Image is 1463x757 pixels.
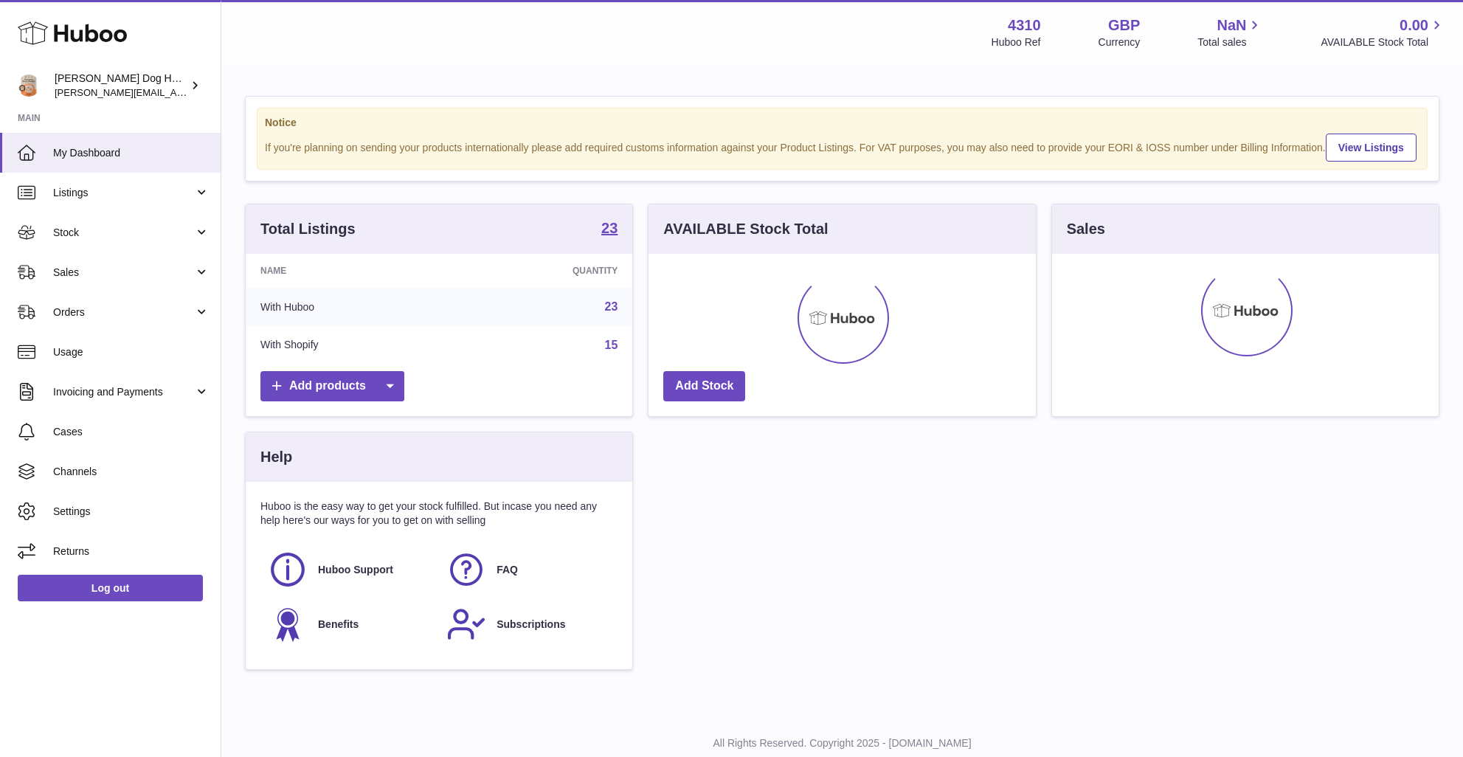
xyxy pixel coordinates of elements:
[55,86,296,98] span: [PERSON_NAME][EMAIL_ADDRESS][DOMAIN_NAME]
[1099,35,1141,49] div: Currency
[246,326,454,364] td: With Shopify
[446,604,610,644] a: Subscriptions
[601,221,618,238] a: 23
[497,618,565,632] span: Subscriptions
[1321,35,1445,49] span: AVAILABLE Stock Total
[18,575,203,601] a: Log out
[53,305,194,319] span: Orders
[233,736,1451,750] p: All Rights Reserved. Copyright 2025 - [DOMAIN_NAME]
[53,345,210,359] span: Usage
[265,131,1419,162] div: If you're planning on sending your products internationally please add required customs informati...
[1197,15,1263,49] a: NaN Total sales
[53,545,210,559] span: Returns
[268,604,432,644] a: Benefits
[318,618,359,632] span: Benefits
[246,288,454,326] td: With Huboo
[992,35,1041,49] div: Huboo Ref
[446,550,610,590] a: FAQ
[497,563,518,577] span: FAQ
[663,371,745,401] a: Add Stock
[53,385,194,399] span: Invoicing and Payments
[1067,219,1105,239] h3: Sales
[605,300,618,313] a: 23
[1197,35,1263,49] span: Total sales
[53,266,194,280] span: Sales
[260,219,356,239] h3: Total Listings
[605,339,618,351] a: 15
[1217,15,1246,35] span: NaN
[246,254,454,288] th: Name
[53,186,194,200] span: Listings
[1400,15,1428,35] span: 0.00
[53,505,210,519] span: Settings
[53,226,194,240] span: Stock
[268,550,432,590] a: Huboo Support
[53,146,210,160] span: My Dashboard
[663,219,828,239] h3: AVAILABLE Stock Total
[53,465,210,479] span: Channels
[454,254,633,288] th: Quantity
[318,563,393,577] span: Huboo Support
[265,116,1419,130] strong: Notice
[55,72,187,100] div: [PERSON_NAME] Dog House
[53,425,210,439] span: Cases
[1326,134,1417,162] a: View Listings
[18,75,40,97] img: toby@hackneydoghouse.com
[260,500,618,528] p: Huboo is the easy way to get your stock fulfilled. But incase you need any help here's our ways f...
[260,371,404,401] a: Add products
[1321,15,1445,49] a: 0.00 AVAILABLE Stock Total
[601,221,618,235] strong: 23
[1008,15,1041,35] strong: 4310
[260,447,292,467] h3: Help
[1108,15,1140,35] strong: GBP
